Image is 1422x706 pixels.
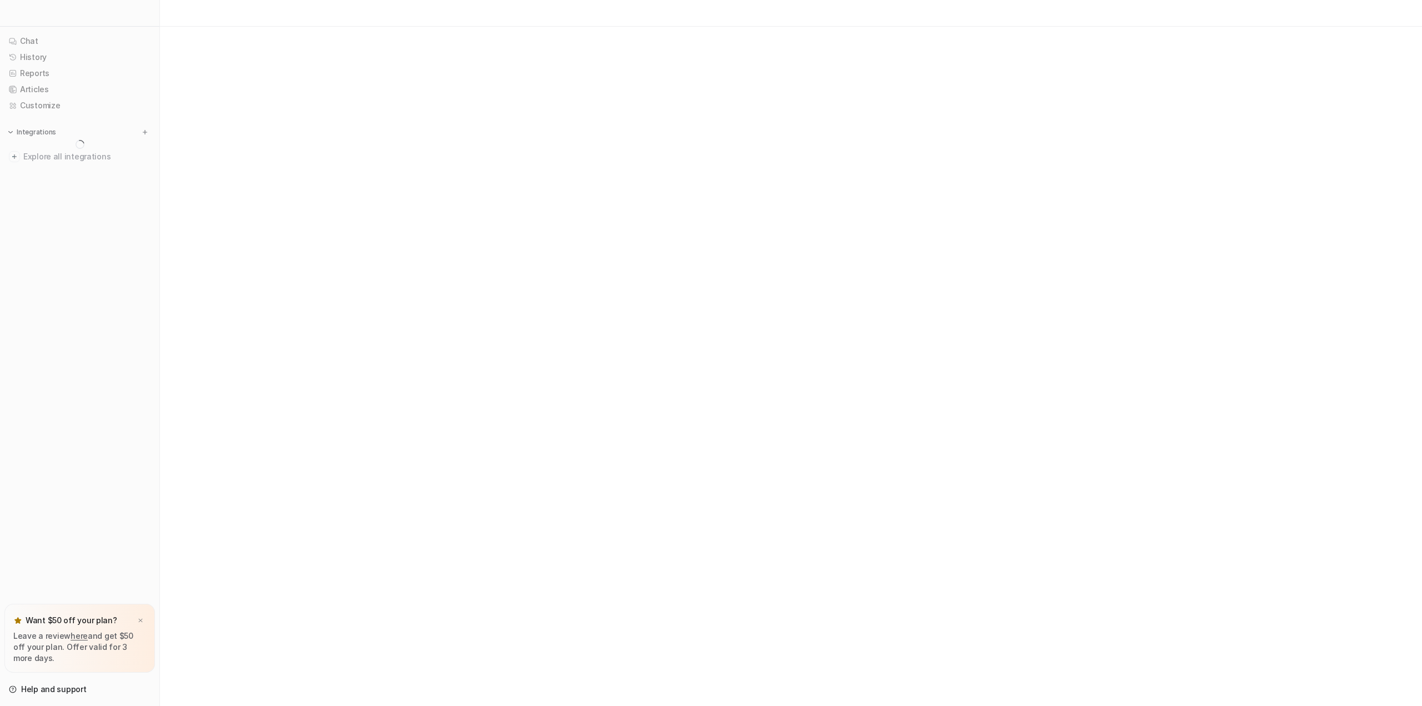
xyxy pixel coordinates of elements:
img: menu_add.svg [141,128,149,136]
img: star [13,616,22,625]
a: here [71,631,88,640]
a: Reports [4,66,155,81]
a: Customize [4,98,155,113]
p: Leave a review and get $50 off your plan. Offer valid for 3 more days. [13,630,146,664]
a: Articles [4,82,155,97]
a: History [4,49,155,65]
p: Integrations [17,128,56,137]
span: Explore all integrations [23,148,151,166]
img: x [137,617,144,624]
a: Help and support [4,682,155,697]
a: Chat [4,33,155,49]
img: expand menu [7,128,14,136]
img: explore all integrations [9,151,20,162]
a: Explore all integrations [4,149,155,164]
button: Integrations [4,127,59,138]
p: Want $50 off your plan? [26,615,117,626]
